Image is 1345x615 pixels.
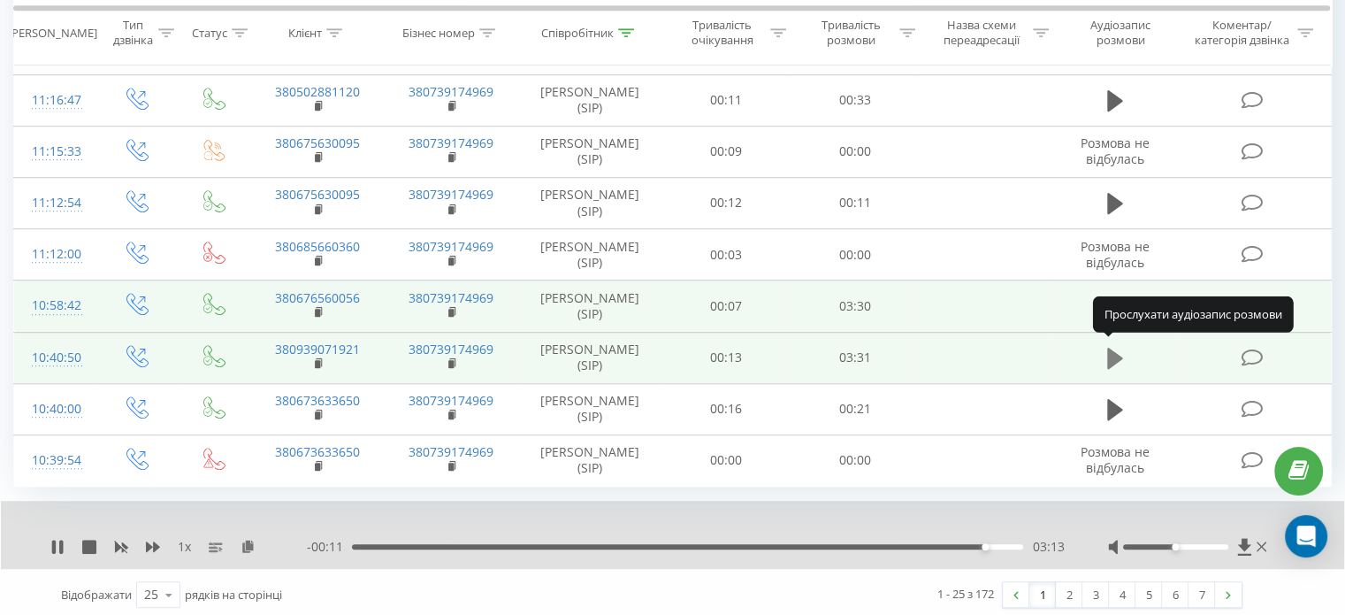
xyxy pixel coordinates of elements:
td: 00:11 [662,74,791,126]
a: 380739174969 [409,443,493,460]
a: 3 [1082,582,1109,607]
td: 00:00 [791,434,919,486]
span: - 00:11 [307,538,352,556]
div: 10:39:54 [32,443,79,478]
div: Прослухати аудіозапис розмови [1093,296,1294,332]
div: 1 - 25 з 172 [937,585,994,603]
span: Розмова не відбулась [1081,238,1150,271]
a: 7 [1188,582,1215,607]
div: [PERSON_NAME] [8,26,97,41]
a: 6 [1162,582,1188,607]
a: 1 [1029,582,1056,607]
a: 380675630095 [275,186,360,203]
td: [PERSON_NAME] (SIP) [518,229,662,281]
td: 03:31 [791,332,919,383]
td: 00:00 [791,229,919,281]
td: [PERSON_NAME] (SIP) [518,281,662,332]
td: 00:13 [662,332,791,383]
td: [PERSON_NAME] (SIP) [518,177,662,228]
div: Співробітник [541,26,614,41]
span: 03:13 [1032,538,1064,556]
a: 380676560056 [275,289,360,306]
div: Accessibility label [1172,543,1179,550]
div: Open Intercom Messenger [1285,515,1327,557]
div: 11:12:54 [32,186,79,220]
a: 380739174969 [409,83,493,100]
td: 00:07 [662,281,791,332]
a: 380675630095 [275,135,360,151]
a: 380739174969 [409,186,493,203]
a: 380673633650 [275,443,360,460]
a: 380739174969 [409,238,493,255]
a: 380739174969 [409,341,493,357]
div: Бізнес номер [402,26,475,41]
td: 00:11 [791,177,919,228]
td: 00:00 [662,434,791,486]
div: 11:16:47 [32,83,79,118]
div: Статус [192,26,227,41]
a: 380685660360 [275,238,360,255]
div: Accessibility label [982,543,989,550]
td: 00:00 [791,126,919,177]
a: 380739174969 [409,135,493,151]
a: 380939071921 [275,341,360,357]
div: Тривалість очікування [678,19,767,49]
div: 25 [144,586,158,603]
div: 10:40:00 [32,392,79,427]
td: [PERSON_NAME] (SIP) [518,126,662,177]
td: 00:33 [791,74,919,126]
td: 00:21 [791,383,919,434]
span: Розмова не відбулась [1081,135,1150,167]
td: [PERSON_NAME] (SIP) [518,383,662,434]
td: 00:09 [662,126,791,177]
span: рядків на сторінці [185,587,282,603]
a: 380739174969 [409,289,493,306]
div: Назва схеми переадресації [936,19,1028,49]
div: Тривалість розмови [806,19,895,49]
td: [PERSON_NAME] (SIP) [518,332,662,383]
a: 380502881120 [275,83,360,100]
td: 03:30 [791,281,919,332]
td: 00:12 [662,177,791,228]
div: Тип дзвінка [111,19,153,49]
span: 1 x [178,538,191,556]
a: 380739174969 [409,392,493,409]
td: [PERSON_NAME] (SIP) [518,434,662,486]
div: 11:15:33 [32,135,79,169]
a: 380673633650 [275,392,360,409]
a: 4 [1109,582,1135,607]
span: Розмова не відбулась [1081,443,1150,476]
td: 00:03 [662,229,791,281]
td: 00:16 [662,383,791,434]
div: Коментар/категорія дзвінка [1189,19,1293,49]
div: 10:58:42 [32,288,79,323]
div: 11:12:00 [32,237,79,272]
span: Відображати [61,587,132,603]
div: 10:40:50 [32,341,79,375]
div: Клієнт [288,26,322,41]
div: Аудіозапис розмови [1069,19,1173,49]
td: [PERSON_NAME] (SIP) [518,74,662,126]
a: 2 [1056,582,1082,607]
a: 5 [1135,582,1162,607]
